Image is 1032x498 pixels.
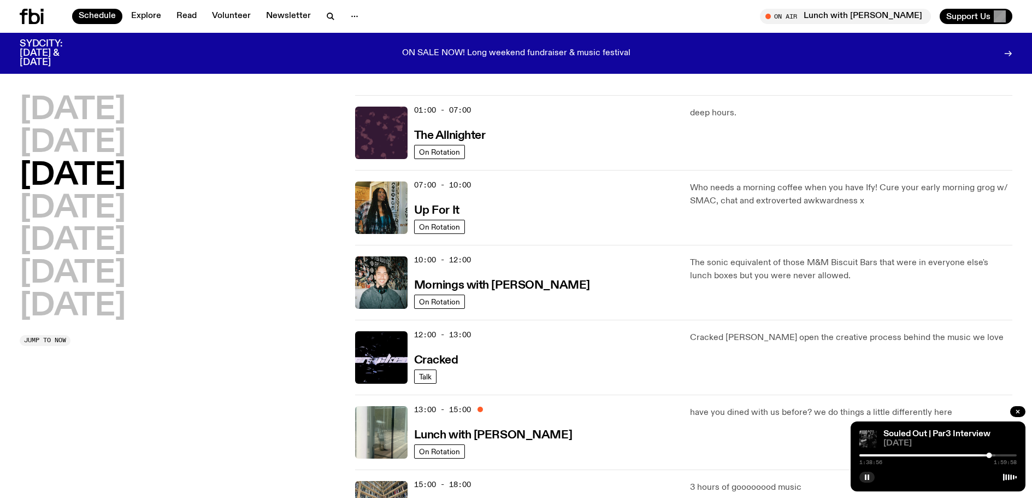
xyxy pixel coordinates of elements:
[414,280,590,291] h3: Mornings with [PERSON_NAME]
[690,331,1012,344] p: Cracked [PERSON_NAME] open the creative process behind the music we love
[690,481,1012,494] p: 3 hours of goooooood music
[20,194,126,224] button: [DATE]
[883,430,990,438] a: Souled Out | Par3 Interview
[414,370,437,384] a: Talk
[414,203,459,216] a: Up For It
[414,180,471,190] span: 07:00 - 10:00
[419,148,460,156] span: On Rotation
[402,49,630,58] p: ON SALE NOW! Long weekend fundraiser & music festival
[414,330,471,340] span: 12:00 - 13:00
[414,405,471,415] span: 13:00 - 15:00
[419,372,432,380] span: Talk
[20,335,70,346] button: Jump to now
[419,447,460,455] span: On Rotation
[859,460,882,465] span: 1:38:56
[20,259,126,289] button: [DATE]
[20,291,126,322] button: [DATE]
[414,220,465,234] a: On Rotation
[414,479,471,490] span: 15:00 - 18:00
[20,128,126,159] button: [DATE]
[419,297,460,306] span: On Rotation
[20,95,126,126] button: [DATE]
[414,353,458,366] a: Cracked
[994,460,1017,465] span: 1:59:58
[414,444,465,459] a: On Rotation
[414,295,465,309] a: On Rotation
[20,161,126,191] button: [DATE]
[414,278,590,291] a: Mornings with [PERSON_NAME]
[125,9,168,24] a: Explore
[883,440,1017,448] span: [DATE]
[414,430,572,441] h3: Lunch with [PERSON_NAME]
[20,39,90,67] h3: SYDCITY: [DATE] & [DATE]
[414,427,572,441] a: Lunch with [PERSON_NAME]
[170,9,203,24] a: Read
[355,181,408,234] img: Ify - a Brown Skin girl with black braided twists, looking up to the side with her tongue stickin...
[690,107,1012,120] p: deep hours.
[940,9,1012,24] button: Support Us
[690,406,1012,419] p: have you dined with us before? we do things a little differently here
[24,337,66,343] span: Jump to now
[414,255,471,265] span: 10:00 - 12:00
[690,181,1012,208] p: Who needs a morning coffee when you have Ify! Cure your early morning grog w/ SMAC, chat and extr...
[946,11,990,21] span: Support Us
[72,9,122,24] a: Schedule
[760,9,931,24] button: On AirLunch with [PERSON_NAME]
[690,256,1012,283] p: The sonic equivalent of those M&M Biscuit Bars that were in everyone else's lunch boxes but you w...
[414,355,458,366] h3: Cracked
[20,226,126,256] button: [DATE]
[414,128,486,142] a: The Allnighter
[355,331,408,384] img: Logo for Podcast Cracked. Black background, with white writing, with glass smashing graphics
[414,145,465,159] a: On Rotation
[260,9,317,24] a: Newsletter
[355,256,408,309] img: Radio presenter Ben Hansen sits in front of a wall of photos and an fbi radio sign. Film photo. B...
[414,105,471,115] span: 01:00 - 07:00
[419,222,460,231] span: On Rotation
[205,9,257,24] a: Volunteer
[414,130,486,142] h3: The Allnighter
[414,205,459,216] h3: Up For It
